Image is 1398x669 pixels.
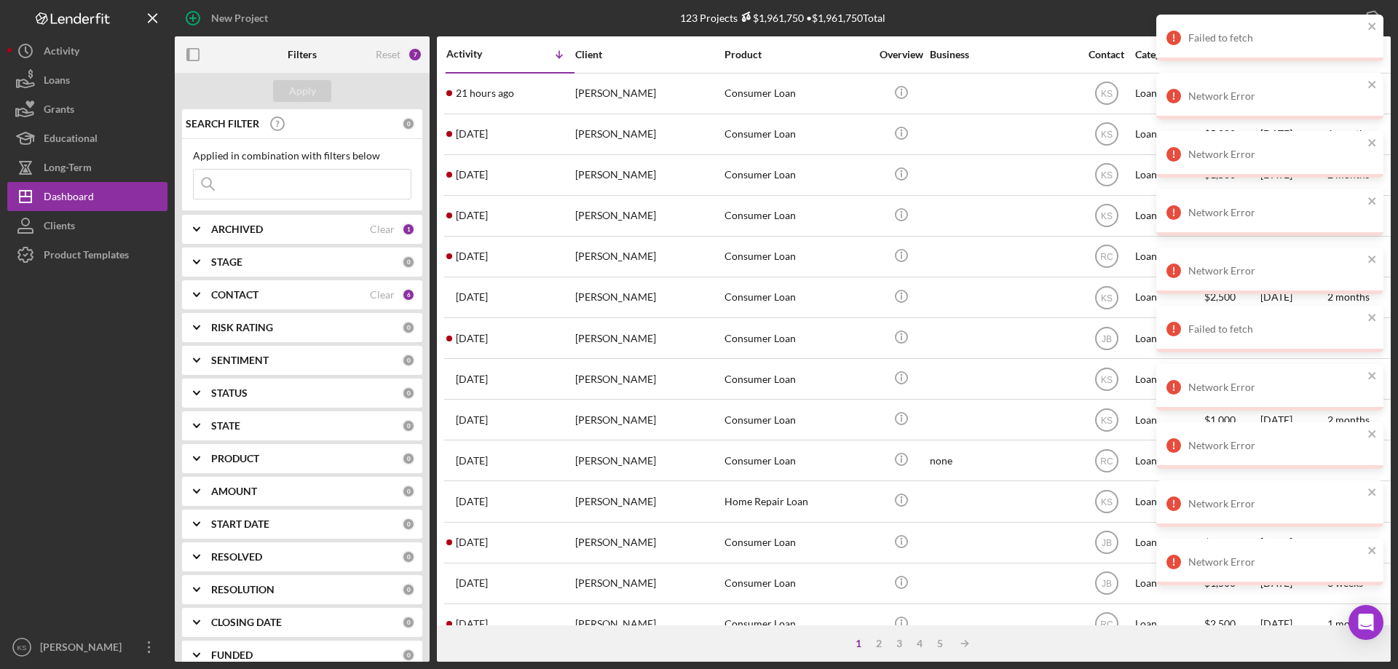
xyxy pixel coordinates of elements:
time: 2025-09-28 18:02 [456,87,514,99]
text: KS [1100,415,1112,425]
div: [PERSON_NAME] [575,237,721,276]
span: $2,500 [1204,617,1236,630]
button: Educational [7,124,167,153]
div: Network Error [1188,90,1363,102]
div: [PERSON_NAME] [575,441,721,480]
b: STATUS [211,387,248,399]
div: 1 [402,223,415,236]
button: Export [1308,4,1391,33]
text: RC [1100,252,1113,262]
div: [PERSON_NAME] [575,197,721,235]
time: 2025-09-25 14:07 [456,577,488,589]
button: close [1367,428,1378,442]
div: 0 [402,485,415,498]
div: 5 [930,638,950,649]
div: Clients [44,211,75,244]
div: Loan [1135,115,1203,154]
div: 2 [869,638,889,649]
div: Clear [370,223,395,235]
b: SENTIMENT [211,355,269,366]
text: JB [1101,333,1111,344]
b: RESOLUTION [211,584,275,595]
div: Loan [1135,441,1203,480]
button: Activity [7,36,167,66]
text: KS [1100,293,1112,303]
div: Consumer Loan [724,74,870,113]
div: 4 [909,638,930,649]
div: Reset [376,49,400,60]
button: close [1367,545,1378,558]
div: Loan [1135,482,1203,520]
time: 2025-09-28 14:41 [456,128,488,140]
b: START DATE [211,518,269,530]
button: close [1367,195,1378,209]
div: Consumer Loan [724,360,870,398]
b: Filters [288,49,317,60]
div: [PERSON_NAME] [575,360,721,398]
div: [PERSON_NAME] [575,278,721,317]
button: close [1367,137,1378,151]
b: SEARCH FILTER [186,118,259,130]
button: Apply [273,80,331,102]
div: Consumer Loan [724,441,870,480]
text: KS [1100,170,1112,181]
div: 1 [848,638,869,649]
div: Overview [874,49,928,60]
div: [DATE] [1260,605,1326,644]
div: Long-Term [44,153,92,186]
div: Failed to fetch [1188,32,1363,44]
div: Apply [289,80,316,102]
time: 2025-09-25 20:11 [456,455,488,467]
div: Consumer Loan [724,523,870,562]
div: Grants [44,95,74,127]
div: Business [930,49,1075,60]
b: FUNDED [211,649,253,661]
div: Failed to fetch [1188,323,1363,335]
div: [PERSON_NAME] [575,605,721,644]
text: JB [1101,538,1111,548]
time: 1 month [1327,617,1365,630]
div: Loan [1135,605,1203,644]
a: Long-Term [7,153,167,182]
div: Loan [1135,523,1203,562]
div: New Project [211,4,268,33]
a: Loans [7,66,167,95]
div: [PERSON_NAME] [575,523,721,562]
div: Consumer Loan [724,237,870,276]
time: 2025-09-25 04:40 [456,618,488,630]
div: [PERSON_NAME] [575,564,721,603]
time: 2025-09-25 19:07 [456,496,488,507]
div: Home Repair Loan [724,482,870,520]
div: Loan [1135,156,1203,194]
div: [PERSON_NAME] [575,115,721,154]
div: Loan [1135,564,1203,603]
b: CONTACT [211,289,258,301]
b: RISK RATING [211,322,273,333]
div: Loan [1135,319,1203,357]
div: Open Intercom Messenger [1348,605,1383,640]
div: Consumer Loan [724,278,870,317]
text: KS [1100,89,1112,99]
div: Dashboard [44,182,94,215]
b: STAGE [211,256,242,268]
div: [PERSON_NAME] [575,156,721,194]
text: KS [1100,211,1112,221]
div: 3 [889,638,909,649]
div: Network Error [1188,498,1363,510]
time: 2025-09-26 17:19 [456,250,488,262]
time: 2025-09-25 21:29 [456,373,488,385]
div: Consumer Loan [724,115,870,154]
div: 0 [402,550,415,563]
b: CLOSING DATE [211,617,282,628]
time: 2025-09-25 21:25 [456,414,488,426]
div: Product Templates [44,240,129,273]
div: 0 [402,117,415,130]
text: JB [1101,579,1111,589]
div: Network Error [1188,556,1363,568]
div: Client [575,49,721,60]
button: Clients [7,211,167,240]
a: Grants [7,95,167,124]
div: Consumer Loan [724,605,870,644]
